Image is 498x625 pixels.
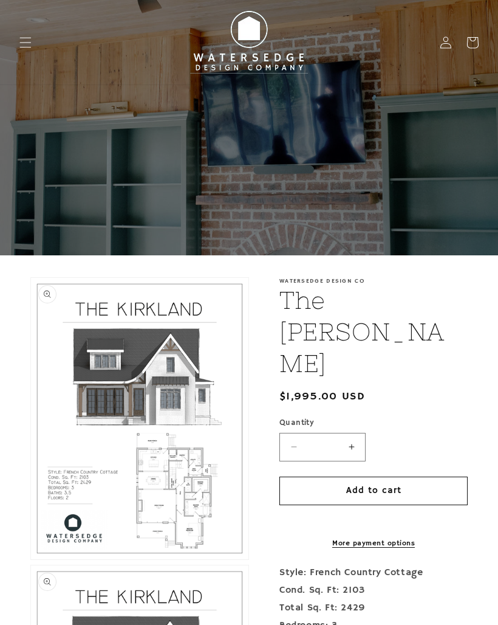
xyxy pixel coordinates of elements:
[12,29,39,56] summary: Menu
[279,277,468,285] p: Watersedge Design Co
[279,285,468,379] h1: The [PERSON_NAME]
[279,417,468,429] label: Quantity
[279,477,468,505] button: Add to cart
[182,5,316,80] img: Watersedge Design Co
[279,388,365,405] span: $1,995.00 USD
[279,538,468,549] a: More payment options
